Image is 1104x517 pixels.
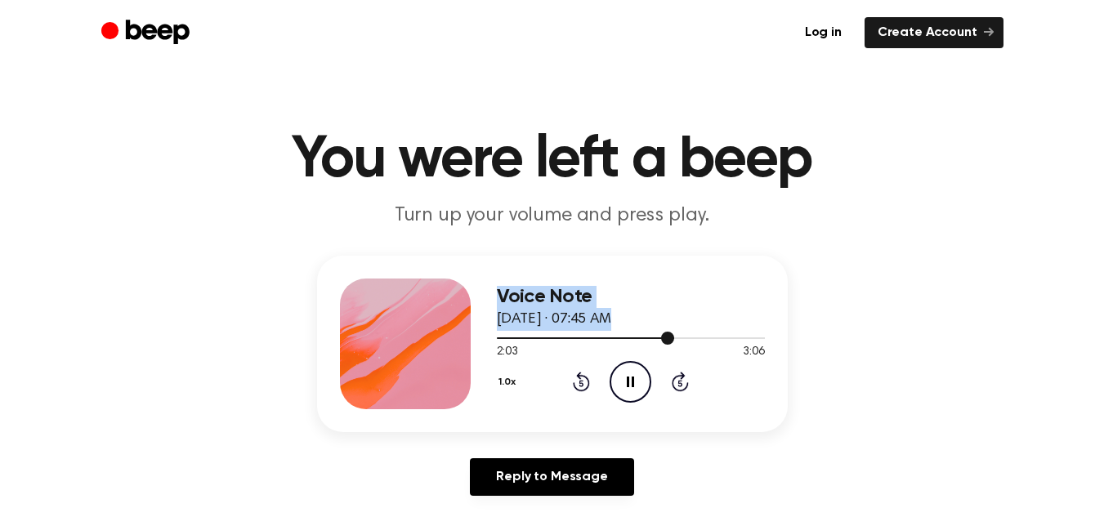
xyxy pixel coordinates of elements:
span: 2:03 [497,344,518,361]
a: Reply to Message [470,458,633,496]
h1: You were left a beep [134,131,971,189]
button: 1.0x [497,368,522,396]
p: Turn up your volume and press play. [239,203,866,230]
h3: Voice Note [497,286,765,308]
a: Log in [792,17,855,48]
a: Create Account [865,17,1003,48]
span: 3:06 [743,344,764,361]
a: Beep [101,17,194,49]
span: [DATE] · 07:45 AM [497,312,611,327]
